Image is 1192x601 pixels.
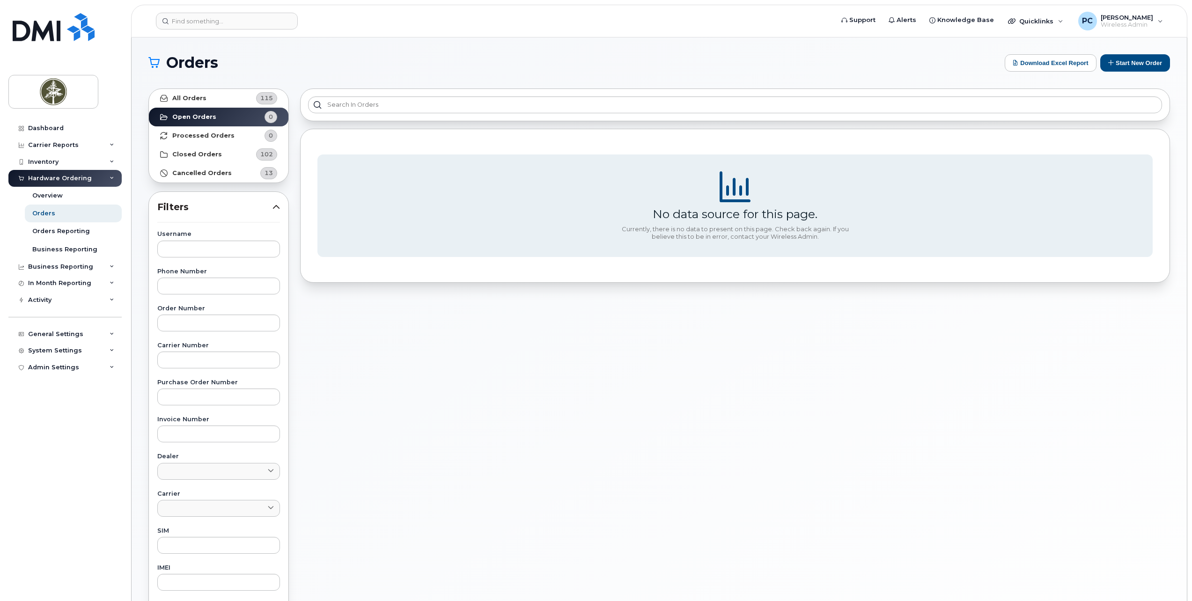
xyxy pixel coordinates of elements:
[149,164,288,183] a: Cancelled Orders13
[172,113,216,121] strong: Open Orders
[149,89,288,108] a: All Orders115
[157,491,280,497] label: Carrier
[157,343,280,349] label: Carrier Number
[157,380,280,386] label: Purchase Order Number
[269,112,273,121] span: 0
[149,126,288,145] a: Processed Orders0
[157,231,280,237] label: Username
[618,226,852,240] div: Currently, there is no data to present on this page. Check back again. If you believe this to be ...
[653,207,817,221] div: No data source for this page.
[260,150,273,159] span: 102
[172,169,232,177] strong: Cancelled Orders
[260,94,273,103] span: 115
[157,528,280,534] label: SIM
[166,56,218,70] span: Orders
[157,306,280,312] label: Order Number
[157,454,280,460] label: Dealer
[157,565,280,571] label: IMEI
[157,200,272,214] span: Filters
[269,131,273,140] span: 0
[149,145,288,164] a: Closed Orders102
[149,108,288,126] a: Open Orders0
[1005,54,1096,72] button: Download Excel Report
[308,96,1162,113] input: Search in orders
[172,132,235,139] strong: Processed Orders
[265,169,273,177] span: 13
[172,95,206,102] strong: All Orders
[1100,54,1170,72] button: Start New Order
[172,151,222,158] strong: Closed Orders
[157,417,280,423] label: Invoice Number
[157,269,280,275] label: Phone Number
